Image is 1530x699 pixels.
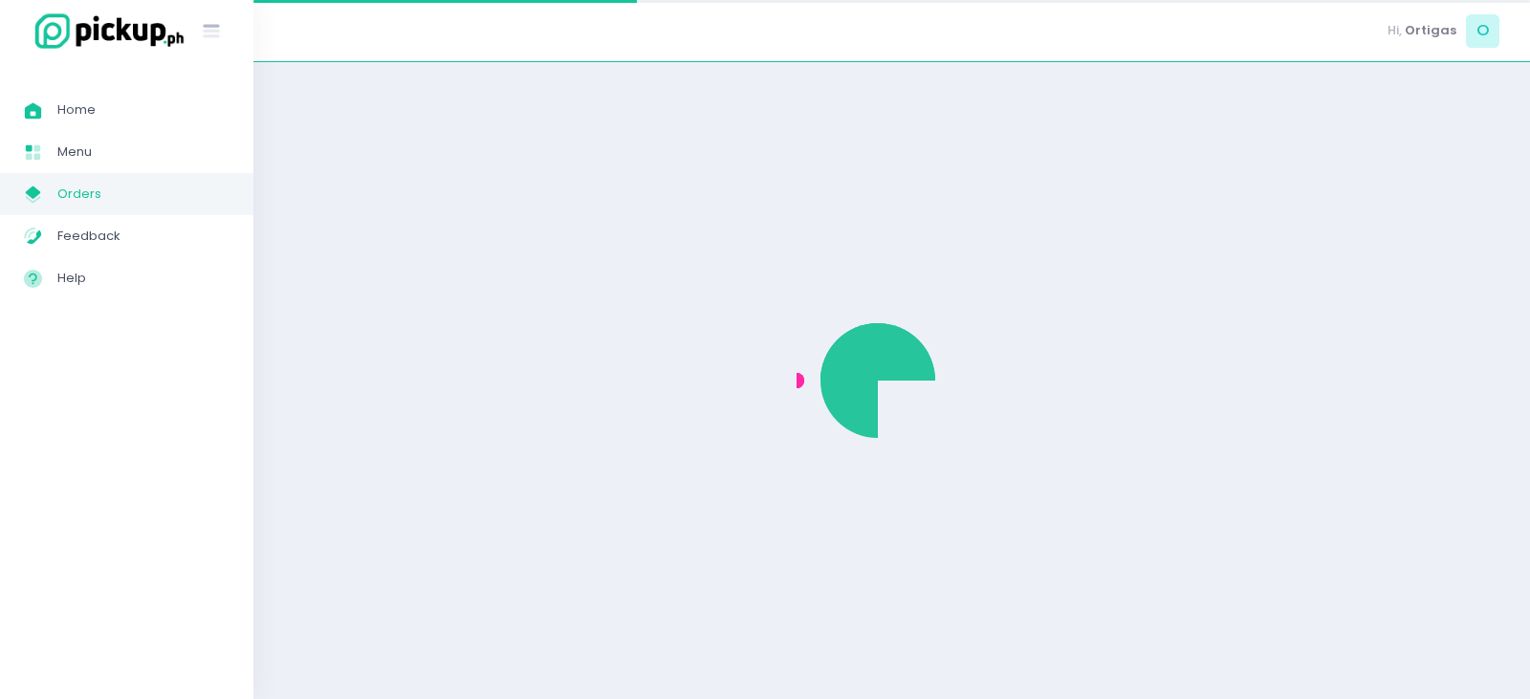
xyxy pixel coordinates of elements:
[57,224,229,249] span: Feedback
[57,266,229,291] span: Help
[1388,21,1402,40] span: Hi,
[1405,21,1456,40] span: Ortigas
[57,182,229,207] span: Orders
[1466,14,1499,48] span: O
[24,11,186,52] img: logo
[57,98,229,122] span: Home
[57,140,229,164] span: Menu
